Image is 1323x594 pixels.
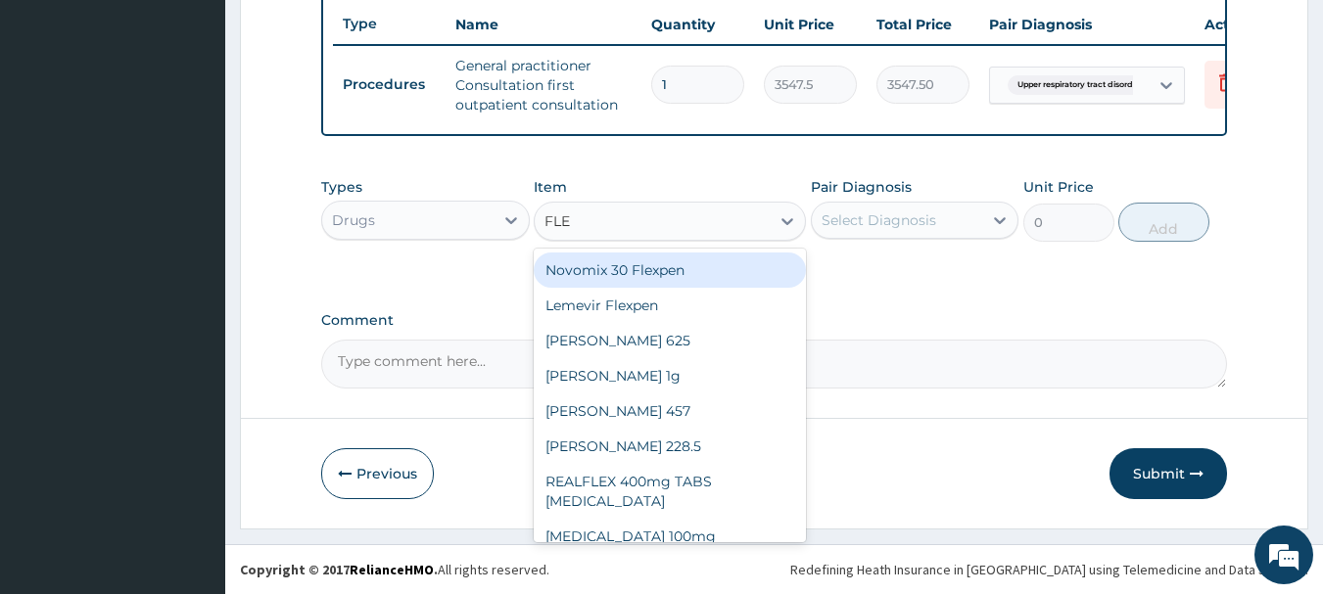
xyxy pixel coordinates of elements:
[240,561,438,578] strong: Copyright © 2017 .
[321,448,434,499] button: Previous
[10,390,373,459] textarea: Type your message and hit 'Enter'
[534,177,567,197] label: Item
[1008,75,1149,95] span: Upper respiratory tract disord...
[822,210,936,230] div: Select Diagnosis
[754,5,867,44] th: Unit Price
[534,358,806,393] div: [PERSON_NAME] 1g
[534,393,806,429] div: [PERSON_NAME] 457
[102,110,329,135] div: Chat with us now
[534,519,806,554] div: [MEDICAL_DATA] 100mg
[446,46,641,124] td: General practitioner Consultation first outpatient consultation
[446,5,641,44] th: Name
[1195,5,1293,44] th: Actions
[534,429,806,464] div: [PERSON_NAME] 228.5
[534,323,806,358] div: [PERSON_NAME] 625
[1118,203,1209,242] button: Add
[350,561,434,578] a: RelianceHMO
[1110,448,1227,499] button: Submit
[790,560,1308,579] div: Redefining Heath Insurance in [GEOGRAPHIC_DATA] using Telemedicine and Data Science!
[321,10,368,57] div: Minimize live chat window
[321,312,1228,329] label: Comment
[867,5,979,44] th: Total Price
[333,67,446,103] td: Procedures
[641,5,754,44] th: Quantity
[534,252,806,288] div: Novomix 30 Flexpen
[811,177,912,197] label: Pair Diagnosis
[225,544,1323,594] footer: All rights reserved.
[534,288,806,323] div: Lemevir Flexpen
[332,210,375,230] div: Drugs
[333,6,446,42] th: Type
[36,98,79,147] img: d_794563401_company_1708531726252_794563401
[114,174,270,372] span: We're online!
[1023,177,1094,197] label: Unit Price
[534,464,806,519] div: REALFLEX 400mg TABS [MEDICAL_DATA]
[321,179,362,196] label: Types
[979,5,1195,44] th: Pair Diagnosis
